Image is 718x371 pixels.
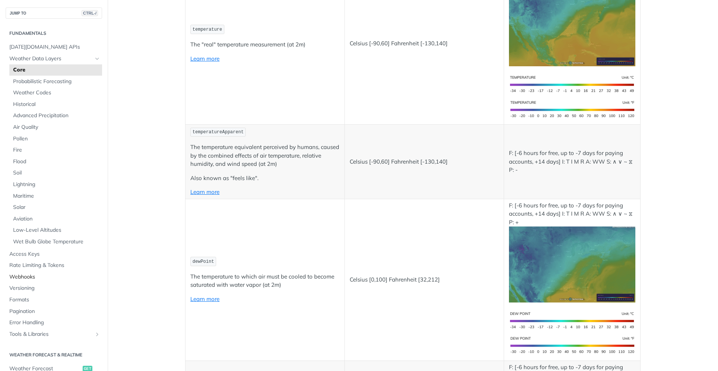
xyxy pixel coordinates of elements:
p: Celsius [-90,60] Fahrenheit [-130,140] [350,39,499,48]
button: Show subpages for Tools & Libraries [94,331,100,337]
a: Learn more [190,188,220,195]
span: Formats [9,296,100,304]
a: Error Handling [6,317,102,328]
h2: Weather Forecast & realtime [6,352,102,358]
span: Expand image [509,261,635,268]
a: Wet Bulb Globe Temperature [9,236,102,247]
span: Air Quality [13,124,100,131]
a: Learn more [190,55,220,62]
span: Expand image [509,316,635,323]
h2: Fundamentals [6,30,102,37]
span: Solar [13,204,100,211]
span: Maritime [13,192,100,200]
span: Soil [13,169,100,177]
span: Core [13,66,100,74]
a: Weather Codes [9,87,102,98]
a: Advanced Precipitation [9,110,102,121]
span: Wet Bulb Globe Temperature [13,238,100,246]
span: Pagination [9,308,100,315]
span: Expand image [509,24,635,31]
p: The "real" temperature measurement (at 2m) [190,40,340,49]
span: Advanced Precipitation [13,112,100,119]
a: Probabilistic Forecasting [9,76,102,87]
span: Expand image [509,341,635,349]
a: Rate Limiting & Tokens [6,260,102,271]
a: Learn more [190,295,220,302]
span: Rate Limiting & Tokens [9,262,100,269]
span: CTRL-/ [82,10,98,16]
span: temperatureApparent [193,130,244,135]
span: Aviation [13,215,100,223]
span: Webhooks [9,273,100,281]
a: [DATE][DOMAIN_NAME] APIs [6,42,102,53]
a: Pollen [9,133,102,145]
span: Pollen [13,135,100,143]
p: Also known as "feels like". [190,174,340,183]
p: The temperature to which air must be cooled to become saturated with water vapor (at 2m) [190,273,340,289]
span: dewPoint [193,259,214,264]
span: Expand image [509,105,635,112]
span: Access Keys [9,250,100,258]
span: Versioning [9,285,100,292]
span: Tools & Libraries [9,331,92,338]
a: Air Quality [9,122,102,133]
span: Historical [13,101,100,108]
button: Hide subpages for Weather Data Layers [94,56,100,62]
span: Lightning [13,181,100,188]
p: The temperature equivalent perceived by humans, caused by the combined effects of air temperature... [190,143,340,168]
a: Flood [9,156,102,167]
span: [DATE][DOMAIN_NAME] APIs [9,43,100,51]
a: Webhooks [6,271,102,283]
a: Aviation [9,213,102,225]
a: Solar [9,202,102,213]
span: Fire [13,146,100,154]
a: Access Keys [6,249,102,260]
a: Fire [9,145,102,156]
a: Pagination [6,306,102,317]
p: Celsius [-90,60] Fahrenheit [-130,140] [350,158,499,166]
a: Maritime [9,191,102,202]
a: Tools & LibrariesShow subpages for Tools & Libraries [6,329,102,340]
p: Celsius [0,100] Fahrenheit [32,212] [350,276,499,284]
a: Soil [9,167,102,179]
a: Lightning [9,179,102,190]
span: Flood [13,158,100,165]
a: Historical [9,99,102,110]
span: Low-Level Altitudes [13,226,100,234]
span: Weather Codes [13,89,100,97]
span: temperature [193,27,222,32]
a: Low-Level Altitudes [9,225,102,236]
p: F: [-6 hours for free, up to -7 days for paying accounts, +14 days] I: T I M R A: WW S: ∧ ∨ ~ ⧖ P: + [509,201,635,302]
a: Core [9,64,102,76]
span: Error Handling [9,319,100,326]
a: Formats [6,294,102,305]
p: F: [-6 hours for free, up to -7 days for paying accounts, +14 days] I: T I M R A: WW S: ∧ ∨ ~ ⧖ P: - [509,149,635,174]
span: Probabilistic Forecasting [13,78,100,85]
span: Expand image [509,80,635,87]
a: Versioning [6,283,102,294]
a: Weather Data LayersHide subpages for Weather Data Layers [6,53,102,64]
button: JUMP TOCTRL-/ [6,7,102,19]
span: Weather Data Layers [9,55,92,63]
